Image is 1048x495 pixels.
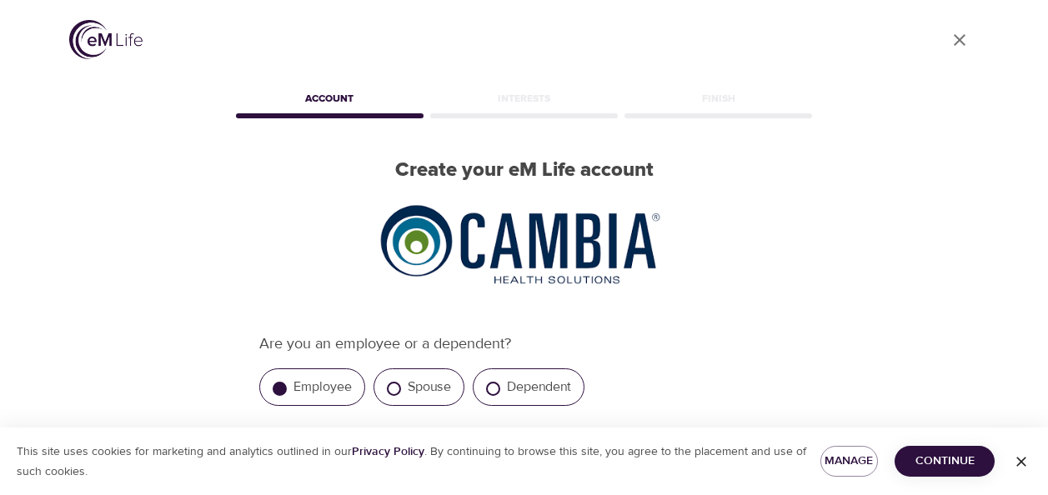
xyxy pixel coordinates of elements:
button: Manage [820,446,879,477]
h2: Create your eM Life account [233,158,816,182]
p: Are you an employee or a dependent? [259,332,790,355]
a: Privacy Policy [352,444,424,459]
a: close [940,20,980,60]
span: Manage [834,451,865,472]
img: logo [69,20,143,59]
label: Dependent [507,378,571,395]
button: Continue [895,446,995,477]
label: Employee [293,378,352,395]
img: Cambia%20Health%20Solutions.png [379,202,669,286]
label: Spouse [408,378,451,395]
span: Continue [908,451,981,472]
